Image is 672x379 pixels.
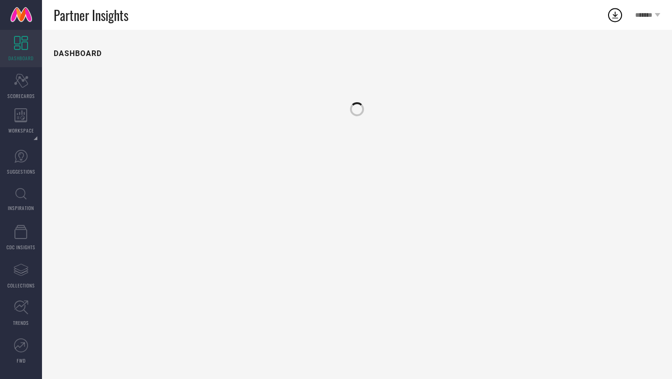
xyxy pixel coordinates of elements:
[7,168,35,175] span: SUGGESTIONS
[7,92,35,99] span: SCORECARDS
[54,49,102,58] h1: DASHBOARD
[17,357,26,364] span: FWD
[7,282,35,289] span: COLLECTIONS
[8,204,34,211] span: INSPIRATION
[54,6,128,25] span: Partner Insights
[8,127,34,134] span: WORKSPACE
[607,7,623,23] div: Open download list
[7,244,35,251] span: CDC INSIGHTS
[13,319,29,326] span: TRENDS
[8,55,34,62] span: DASHBOARD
